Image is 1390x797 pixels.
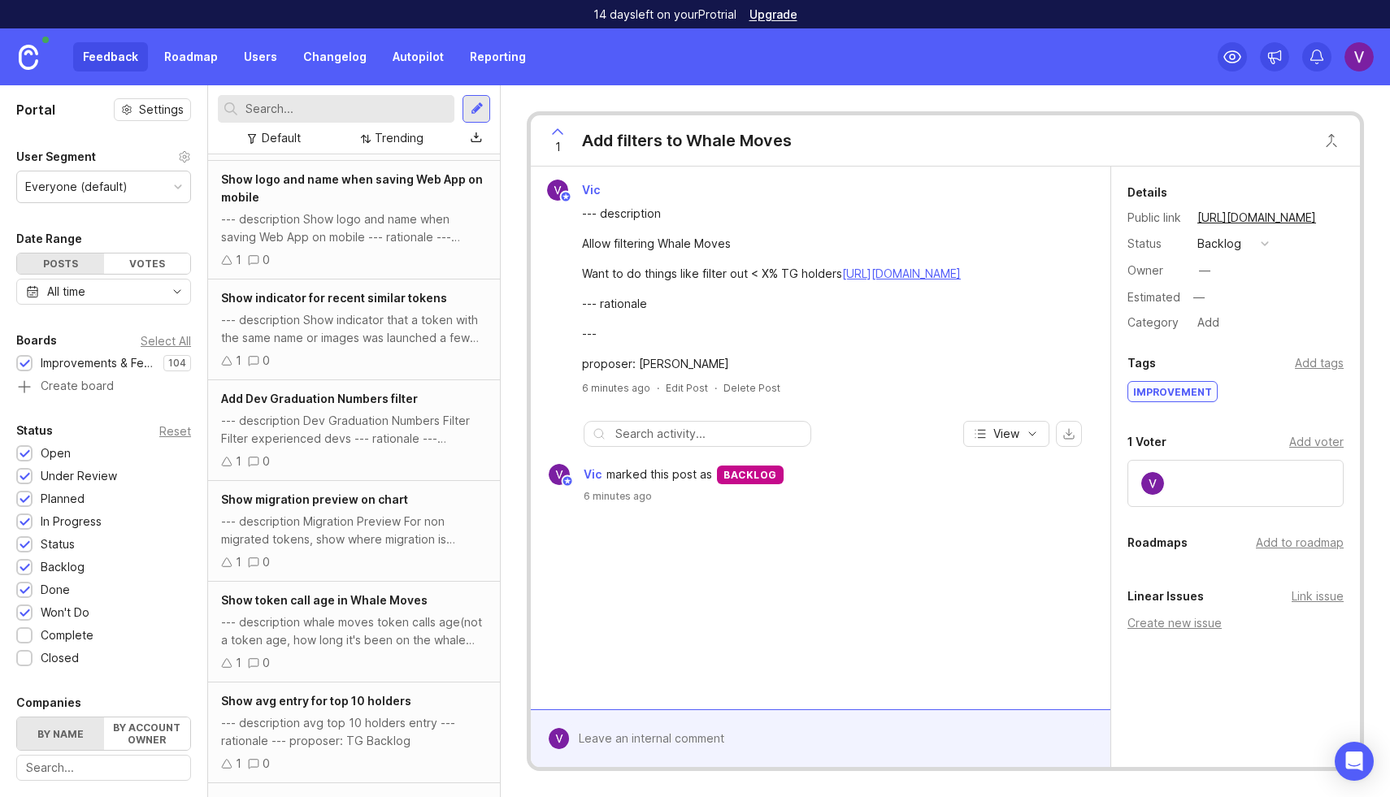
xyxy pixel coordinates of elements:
[1199,262,1210,279] div: —
[221,392,418,405] span: Add Dev Graduation Numbers filter
[584,489,652,503] span: 6 minutes ago
[666,381,708,395] div: Edit Post
[221,593,428,607] span: Show token call age in Whale Moves
[1128,382,1217,401] div: Improvement
[16,380,191,395] a: Create board
[723,381,780,395] div: Delete Post
[221,613,487,649] div: --- description whale moves token calls age(not a token age, how long it's been on the whale move...
[1127,314,1184,331] div: Category
[263,352,270,370] div: 0
[582,265,1078,283] div: Want to do things like filter out < X% TG holders
[41,535,75,553] div: Status
[717,466,784,484] div: backlog
[16,693,81,713] div: Companies
[17,253,104,274] div: Posts
[26,759,181,777] input: Search...
[104,717,191,750] label: By account owner
[41,581,70,599] div: Done
[749,9,797,20] a: Upgrade
[1127,533,1188,552] div: Roadmaps
[582,355,1078,373] div: proposer: [PERSON_NAME]
[245,100,448,118] input: Search...
[263,453,270,470] div: 0
[606,466,712,483] span: marked this post as
[221,714,487,750] div: --- description avg top 10 holders entry --- rationale --- proposer: TG Backlog
[16,229,82,249] div: Date Range
[234,42,287,71] a: Users
[19,45,38,70] img: Canny Home
[562,475,574,487] img: member badge
[16,331,57,350] div: Boards
[41,467,117,485] div: Under Review
[842,266,961,280] a: [URL][DOMAIN_NAME]
[221,210,487,246] div: --- description Show logo and name when saving Web App on mobile --- rationale --- proposer: TG B...
[1127,432,1166,452] div: 1 Voter
[460,42,536,71] a: Reporting
[1315,124,1348,157] button: Close button
[582,325,1078,343] div: ---
[221,172,483,204] span: Show logo and name when saving Web App on mobile
[993,426,1019,442] span: View
[17,717,104,750] label: By name
[221,311,487,347] div: --- description Show indicator that a token with the same name or images was launched a few minut...
[1192,312,1224,333] div: Add
[263,553,270,571] div: 0
[159,427,191,435] div: Reset
[383,42,454,71] a: Autopilot
[1295,354,1344,372] div: Add tags
[104,253,191,274] div: Votes
[208,582,500,682] a: Show token call age in Whale Moves--- description whale moves token calls age(not a token age, ho...
[1192,207,1321,228] a: [URL][DOMAIN_NAME]
[262,129,301,147] div: Default
[293,42,376,71] a: Changelog
[208,161,500,279] a: Show logo and name when saving Web App on mobile--- description Show logo and name when saving We...
[208,279,500,380] a: Show indicator for recent similar tokens--- description Show indicator that a token with the same...
[1289,433,1344,451] div: Add voter
[582,205,1078,223] div: --- description
[263,654,270,672] div: 0
[1335,742,1374,781] div: Open Intercom Messenger
[114,98,191,121] button: Settings
[154,42,228,71] a: Roadmap
[164,285,190,298] svg: toggle icon
[1127,235,1184,253] div: Status
[41,626,93,644] div: Complete
[584,466,602,483] span: Vic
[549,728,570,749] img: Vic
[582,183,600,197] span: Vic
[547,180,568,201] img: Vic
[1197,235,1241,253] div: backlog
[582,381,650,395] a: 6 minutes ago
[963,421,1049,447] button: View
[582,129,792,152] div: Add filters to Whale Moves
[1056,421,1082,447] button: export comments
[582,295,1078,313] div: --- rationale
[1127,183,1167,202] div: Details
[221,513,487,548] div: --- description Migration Preview For non migrated tokens, show where migration is expected to ha...
[657,381,659,395] div: ·
[168,357,186,370] p: 104
[41,444,71,462] div: Open
[236,352,241,370] div: 1
[1344,42,1374,71] img: Vic
[1127,262,1184,279] div: Owner
[1256,534,1344,552] div: Add to roadmap
[41,558,85,576] div: Backlog
[537,180,613,201] a: VicVic
[236,654,241,672] div: 1
[615,425,802,443] input: Search activity...
[555,138,561,156] span: 1
[1184,312,1224,333] a: Add
[236,755,241,773] div: 1
[221,694,411,708] span: Show avg entry for top 10 holders
[221,291,447,305] span: Show indicator for recent similar tokens
[375,129,424,147] div: Trending
[1127,587,1204,606] div: Linear Issues
[560,191,572,203] img: member badge
[263,251,270,269] div: 0
[208,682,500,783] a: Show avg entry for top 10 holders--- description avg top 10 holders entry --- rationale --- propo...
[139,102,184,118] span: Settings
